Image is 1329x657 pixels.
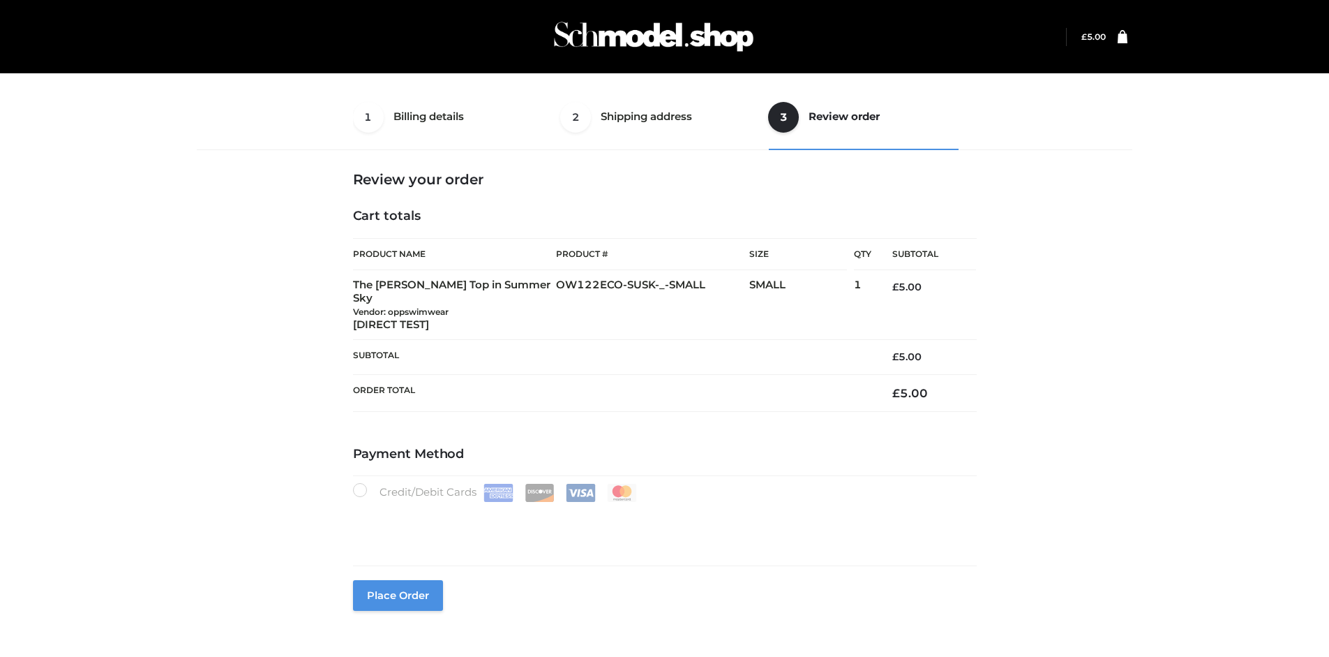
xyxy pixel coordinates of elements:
small: Vendor: oppswimwear [353,307,449,317]
img: Schmodel Admin 964 [549,9,758,64]
bdi: 5.00 [1081,31,1106,42]
h3: Review your order [353,171,977,188]
span: £ [892,386,900,400]
span: £ [892,281,899,293]
img: Visa [566,484,596,502]
h4: Cart totals [353,209,977,224]
th: Product Name [353,238,557,270]
td: SMALL [749,270,854,340]
bdi: 5.00 [892,386,928,400]
span: £ [892,350,899,363]
h4: Payment Method [353,447,977,462]
bdi: 5.00 [892,350,922,363]
td: 1 [854,270,871,340]
th: Subtotal [871,239,976,270]
button: Place order [353,580,443,611]
th: Qty [854,238,871,270]
td: OW122ECO-SUSK-_-SMALL [556,270,749,340]
a: £5.00 [1081,31,1106,42]
img: Mastercard [607,484,637,502]
img: Amex [483,484,513,502]
label: Credit/Debit Cards [353,483,638,502]
img: Discover [525,484,555,502]
iframe: Secure payment input frame [350,499,974,550]
span: £ [1081,31,1087,42]
bdi: 5.00 [892,281,922,293]
th: Product # [556,238,749,270]
td: The [PERSON_NAME] Top in Summer Sky [DIRECT TEST] [353,270,557,340]
th: Order Total [353,374,872,411]
th: Subtotal [353,340,872,374]
th: Size [749,239,847,270]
